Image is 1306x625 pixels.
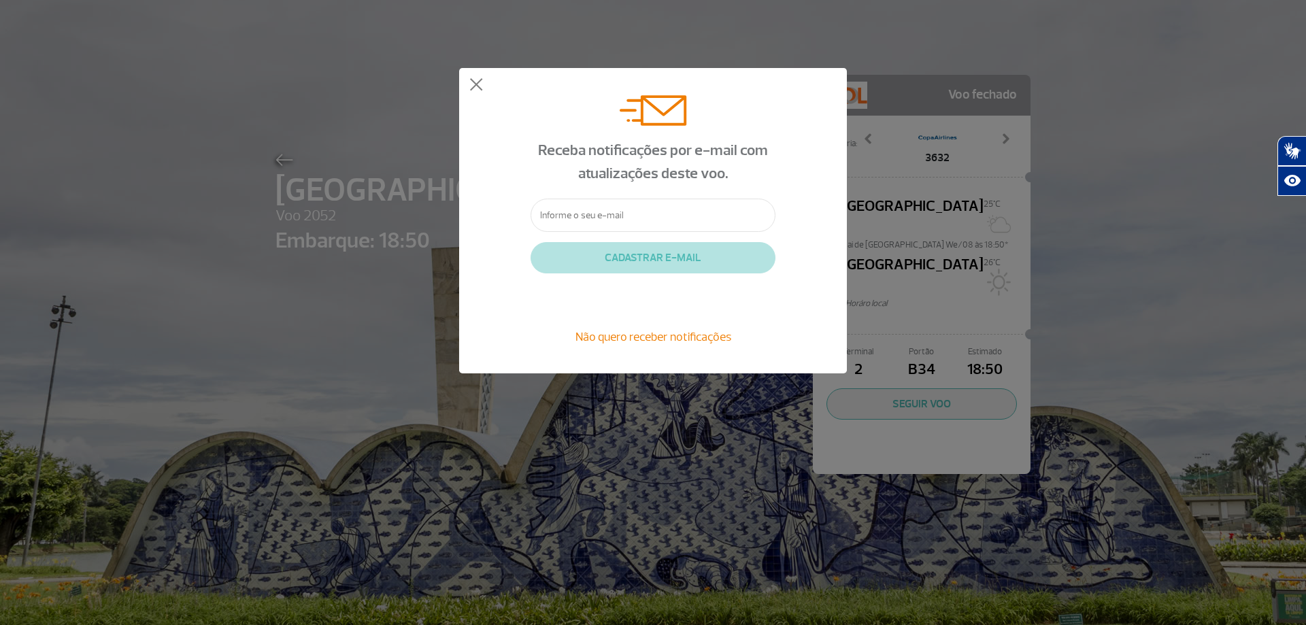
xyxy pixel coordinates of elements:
span: Não quero receber notificações [575,329,731,344]
input: Informe o seu e-mail [531,199,775,232]
button: Abrir recursos assistivos. [1277,166,1306,196]
div: Plugin de acessibilidade da Hand Talk. [1277,136,1306,196]
button: CADASTRAR E-MAIL [531,242,775,273]
span: Receba notificações por e-mail com atualizações deste voo. [538,141,768,183]
button: Abrir tradutor de língua de sinais. [1277,136,1306,166]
